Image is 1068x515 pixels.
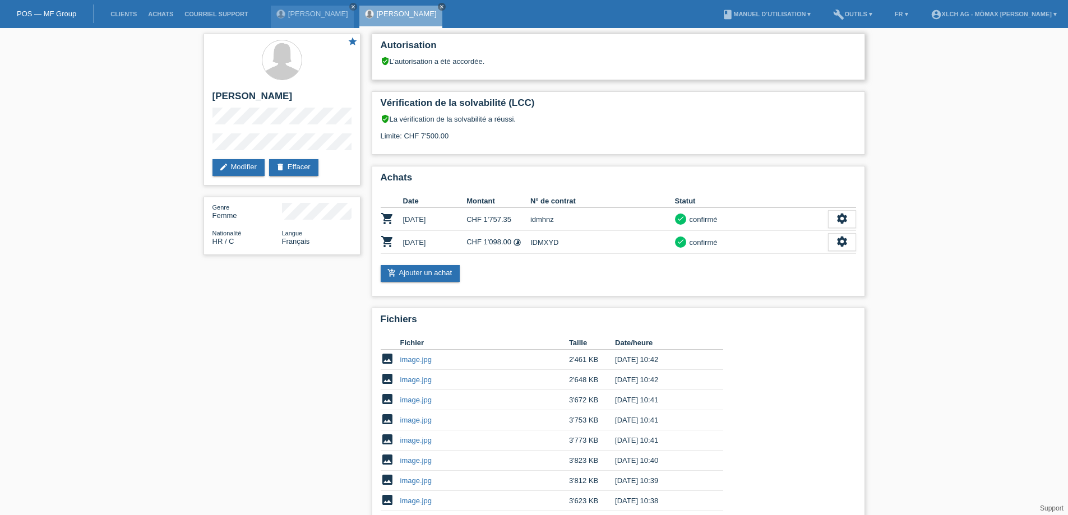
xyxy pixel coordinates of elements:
[513,238,521,247] i: Taux fixes - Paiement d’intérêts par le client (12 versements)
[179,11,253,17] a: Courriel Support
[387,268,396,277] i: add_shopping_cart
[615,350,707,370] td: [DATE] 10:42
[677,238,685,245] i: check
[212,237,234,245] span: Croatie / C / 09.11.1992
[381,392,394,406] i: image
[282,237,310,245] span: Français
[219,163,228,171] i: edit
[569,336,615,350] th: Taille
[530,208,675,231] td: idmhnz
[381,57,390,66] i: verified_user
[212,159,265,176] a: editModifier
[381,212,394,225] i: POSP00007370
[466,231,530,254] td: CHF 1'098.00
[276,163,285,171] i: delete
[569,491,615,511] td: 3'623 KB
[212,230,242,236] span: Nationalité
[403,208,467,231] td: [DATE]
[400,436,432,444] a: image.jpg
[530,231,675,254] td: IDMXYD
[833,9,844,20] i: build
[377,10,437,18] a: [PERSON_NAME]
[466,194,530,208] th: Montant
[400,355,432,364] a: image.jpg
[400,375,432,384] a: image.jpg
[569,430,615,451] td: 3'773 KB
[615,451,707,471] td: [DATE] 10:40
[349,3,357,11] a: close
[569,410,615,430] td: 3'753 KB
[1040,504,1064,512] a: Support
[17,10,76,18] a: POS — MF Group
[381,114,390,123] i: verified_user
[836,212,848,225] i: settings
[466,208,530,231] td: CHF 1'757.35
[615,491,707,511] td: [DATE] 10:38
[569,350,615,370] td: 2'461 KB
[381,265,460,282] a: add_shopping_cartAjouter un achat
[212,91,352,108] h2: [PERSON_NAME]
[282,230,303,236] span: Langue
[615,336,707,350] th: Date/heure
[925,11,1062,17] a: account_circleXLCH AG - Mömax [PERSON_NAME] ▾
[381,314,856,331] h2: Fichiers
[381,235,394,248] i: POSP00027529
[142,11,179,17] a: Achats
[105,11,142,17] a: Clients
[677,215,685,222] i: check
[569,451,615,471] td: 3'823 KB
[381,473,394,486] i: image
[569,390,615,410] td: 3'672 KB
[381,433,394,446] i: image
[569,471,615,491] td: 3'812 KB
[400,476,432,485] a: image.jpg
[400,336,569,350] th: Fichier
[381,172,856,189] h2: Achats
[381,40,856,57] h2: Autorisation
[569,370,615,390] td: 2'648 KB
[722,9,733,20] i: book
[400,497,432,505] a: image.jpg
[381,352,394,365] i: image
[931,9,942,20] i: account_circle
[889,11,914,17] a: FR ▾
[615,390,707,410] td: [DATE] 10:41
[439,4,445,10] i: close
[288,10,348,18] a: [PERSON_NAME]
[686,214,718,225] div: confirmé
[400,456,432,465] a: image.jpg
[381,57,856,66] div: L’autorisation a été accordée.
[348,36,358,47] i: star
[403,194,467,208] th: Date
[716,11,816,17] a: bookManuel d’utilisation ▾
[212,204,230,211] span: Genre
[400,396,432,404] a: image.jpg
[530,194,675,208] th: N° de contrat
[438,3,446,11] a: close
[403,231,467,254] td: [DATE]
[381,493,394,507] i: image
[381,114,856,149] div: La vérification de la solvabilité a réussi. Limite: CHF 7'500.00
[686,236,718,248] div: confirmé
[675,194,828,208] th: Statut
[615,410,707,430] td: [DATE] 10:41
[350,4,356,10] i: close
[615,471,707,491] td: [DATE] 10:39
[381,98,856,114] h2: Vérification de la solvabilité (LCC)
[381,372,394,386] i: image
[269,159,318,176] a: deleteEffacer
[615,370,707,390] td: [DATE] 10:42
[381,453,394,466] i: image
[615,430,707,451] td: [DATE] 10:41
[348,36,358,48] a: star
[836,235,848,248] i: settings
[212,203,282,220] div: Femme
[400,416,432,424] a: image.jpg
[827,11,877,17] a: buildOutils ▾
[381,412,394,426] i: image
